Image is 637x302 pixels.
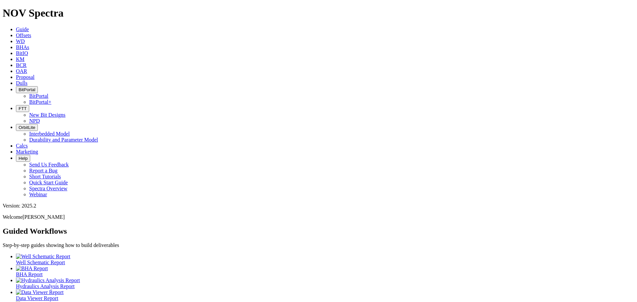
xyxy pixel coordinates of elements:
[3,7,634,19] h1: NOV Spectra
[29,93,48,99] a: BitPortal
[16,277,80,283] img: Hydraulics Analysis Report
[16,254,70,260] img: Well Schematic Report
[29,99,51,105] a: BitPortal+
[16,143,28,149] a: Calcs
[16,105,29,112] button: FTT
[19,106,27,111] span: FTT
[16,74,35,80] a: Proposal
[29,137,98,143] a: Durability and Parameter Model
[16,266,48,272] img: BHA Report
[16,149,38,154] a: Marketing
[16,80,28,86] a: Dulls
[29,180,68,185] a: Quick Start Guide
[16,155,30,162] button: Help
[16,68,27,74] a: OAR
[16,277,634,289] a: Hydraulics Analysis Report Hydraulics Analysis Report
[16,266,634,277] a: BHA Report BHA Report
[16,295,58,301] span: Data Viewer Report
[3,214,634,220] p: Welcome
[16,27,29,32] a: Guide
[29,168,57,173] a: Report a Bug
[16,86,38,93] button: BitPortal
[16,283,75,289] span: Hydraulics Analysis Report
[16,260,65,265] span: Well Schematic Report
[29,162,69,167] a: Send Us Feedback
[16,38,25,44] a: WD
[16,254,634,265] a: Well Schematic Report Well Schematic Report
[23,214,65,220] span: [PERSON_NAME]
[16,50,28,56] a: BitIQ
[3,203,634,209] div: Version: 2025.2
[16,289,634,301] a: Data Viewer Report Data Viewer Report
[16,44,29,50] a: BHAs
[3,242,634,248] p: Step-by-step guides showing how to build deliverables
[16,62,27,68] a: BCR
[16,56,25,62] a: KM
[29,174,61,179] a: Short Tutorials
[29,118,40,124] a: NPD
[29,131,70,137] a: Interbedded Model
[29,186,67,191] a: Spectra Overview
[19,125,35,130] span: OrbitLite
[19,156,28,161] span: Help
[16,272,42,277] span: BHA Report
[3,227,634,236] h2: Guided Workflows
[16,124,38,131] button: OrbitLite
[16,32,31,38] a: Offsets
[16,289,64,295] img: Data Viewer Report
[29,192,47,197] a: Webinar
[19,87,35,92] span: BitPortal
[29,112,65,118] a: New Bit Designs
